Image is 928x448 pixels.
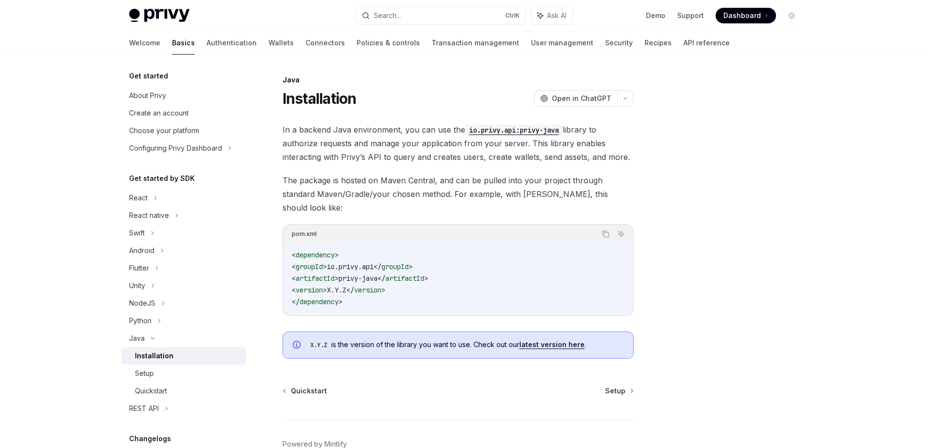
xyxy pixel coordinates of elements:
div: Quickstart [135,385,167,397]
span: is the version of the library you want to use. Check out our . [306,340,624,350]
span: io.privy.api [327,262,374,271]
div: React native [129,210,169,221]
span: </ [378,274,385,283]
a: Choose your platform [121,122,246,139]
img: light logo [129,9,189,22]
a: Demo [646,11,665,20]
span: privy-java [339,274,378,283]
a: io.privy.api:privy-java [465,125,563,135]
a: Authentication [207,31,257,55]
span: </ [292,297,300,306]
a: Support [677,11,704,20]
span: Ask AI [547,11,567,20]
span: < [292,274,296,283]
div: Create an account [129,107,189,119]
div: Java [129,332,145,344]
span: The package is hosted on Maven Central, and can be pulled into your project through standard Mave... [283,174,634,214]
span: </ [346,286,354,294]
a: API reference [683,31,730,55]
span: > [335,251,339,259]
div: Installation [135,350,173,362]
h5: Get started [129,70,168,82]
code: X.Y.Z [306,340,331,350]
a: User management [531,31,593,55]
button: Ask AI [530,7,573,24]
a: Welcome [129,31,160,55]
span: < [292,262,296,271]
span: > [339,297,342,306]
div: NodeJS [129,297,155,309]
span: artifactId [385,274,424,283]
span: dependency [296,251,335,259]
span: version [296,286,323,294]
span: X.Y.Z [327,286,346,294]
span: </ [374,262,381,271]
a: Policies & controls [357,31,420,55]
span: version [354,286,381,294]
span: Ctrl K [505,12,520,19]
span: groupId [296,262,323,271]
div: Python [129,315,152,327]
button: Toggle dark mode [784,8,799,23]
a: Wallets [268,31,294,55]
span: > [424,274,428,283]
svg: Info [293,341,303,351]
div: Search... [374,10,401,21]
span: > [409,262,413,271]
span: dependency [300,297,339,306]
a: latest version here [519,340,585,349]
a: Quickstart [121,382,246,400]
div: Android [129,245,154,256]
div: Flutter [129,262,149,274]
button: Ask AI [615,228,627,240]
div: Unity [129,280,145,292]
a: Transaction management [432,31,519,55]
h5: Changelogs [129,433,171,445]
div: Configuring Privy Dashboard [129,142,222,154]
a: Dashboard [716,8,776,23]
span: artifactId [296,274,335,283]
div: REST API [129,403,159,414]
span: groupId [381,262,409,271]
div: React [129,192,148,204]
span: Dashboard [723,11,761,20]
span: > [381,286,385,294]
button: Copy the contents from the code block [599,228,612,240]
a: Recipes [644,31,672,55]
span: > [323,286,327,294]
a: About Privy [121,87,246,104]
div: Setup [135,368,154,379]
a: Setup [121,365,246,382]
span: > [335,274,339,283]
span: Quickstart [291,386,327,396]
code: io.privy.api:privy-java [465,125,563,136]
a: Basics [172,31,195,55]
div: Swift [129,227,145,239]
a: Security [605,31,633,55]
span: Setup [605,386,625,396]
span: In a backend Java environment, you can use the library to authorize requests and manage your appl... [283,123,634,164]
a: Setup [605,386,633,396]
div: pom.xml [292,228,317,240]
h5: Get started by SDK [129,173,195,184]
a: Quickstart [284,386,327,396]
a: Create an account [121,104,246,122]
span: < [292,251,296,259]
button: Search...CtrlK [355,7,526,24]
button: Open in ChatGPT [534,90,617,107]
div: Choose your platform [129,125,199,136]
span: Open in ChatGPT [552,94,611,103]
a: Connectors [305,31,345,55]
a: Installation [121,347,246,365]
div: About Privy [129,90,166,101]
div: Java [283,75,634,85]
span: > [323,262,327,271]
h1: Installation [283,90,357,107]
span: < [292,286,296,294]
